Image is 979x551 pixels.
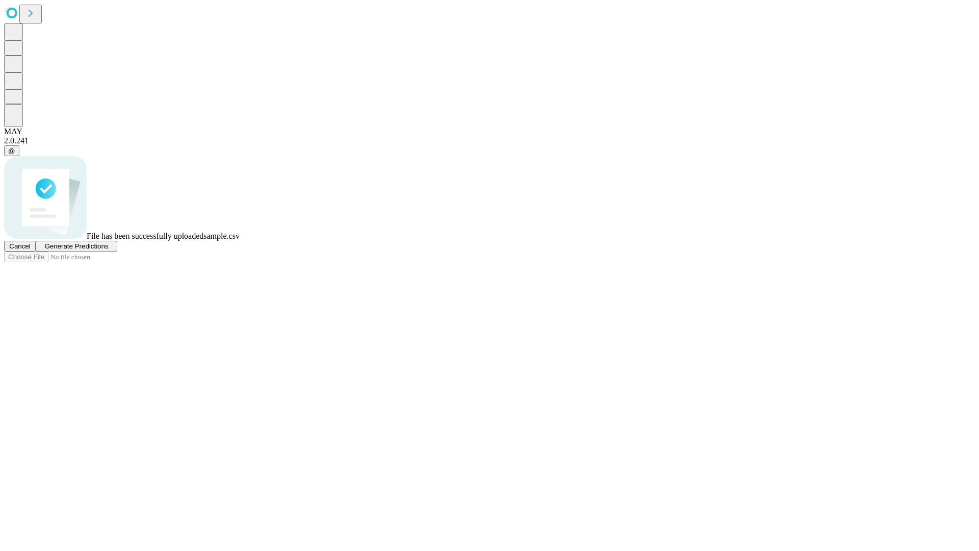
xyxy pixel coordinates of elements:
span: Cancel [9,242,31,250]
div: MAY [4,127,975,136]
button: Generate Predictions [36,241,117,252]
span: sample.csv [203,232,240,240]
span: File has been successfully uploaded [87,232,203,240]
span: @ [8,147,15,155]
div: 2.0.241 [4,136,975,145]
span: Generate Predictions [44,242,108,250]
button: @ [4,145,19,156]
button: Cancel [4,241,36,252]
